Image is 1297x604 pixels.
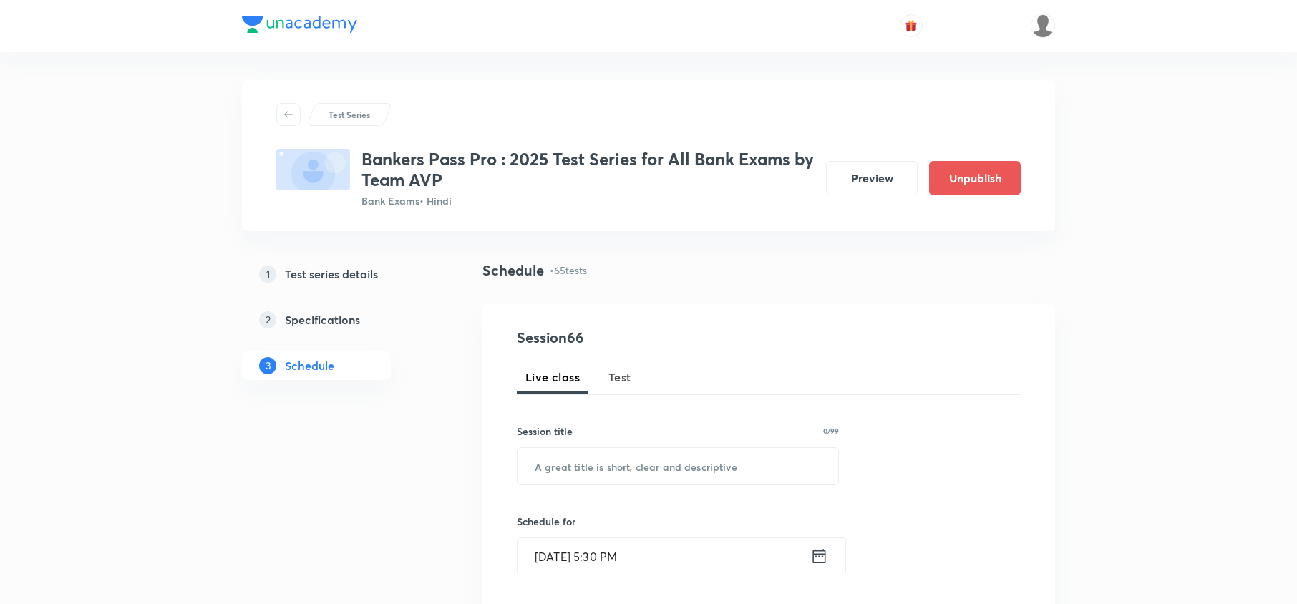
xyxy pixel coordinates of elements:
[242,16,357,36] a: Company Logo
[242,16,357,33] img: Company Logo
[1031,14,1055,38] img: Kriti
[608,369,631,386] span: Test
[550,263,587,278] p: • 65 tests
[826,161,918,195] button: Preview
[517,514,839,529] h6: Schedule for
[259,357,276,374] p: 3
[242,306,437,334] a: 2Specifications
[517,327,778,349] h4: Session 66
[285,266,378,283] h5: Test series details
[900,14,923,37] button: avatar
[517,424,573,439] h6: Session title
[276,149,350,190] img: fallback-thumbnail.png
[361,193,815,208] p: Bank Exams • Hindi
[285,311,360,328] h5: Specifications
[259,266,276,283] p: 1
[361,149,815,190] h3: Bankers Pass Pro : 2025 Test Series for All Bank Exams by Team AVP
[242,260,437,288] a: 1Test series details
[329,108,370,121] p: Test Series
[518,448,838,484] input: A great title is short, clear and descriptive
[525,369,580,386] span: Live class
[929,161,1021,195] button: Unpublish
[823,427,839,434] p: 0/99
[905,19,918,32] img: avatar
[285,357,334,374] h5: Schedule
[482,260,544,281] h4: Schedule
[259,311,276,328] p: 2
